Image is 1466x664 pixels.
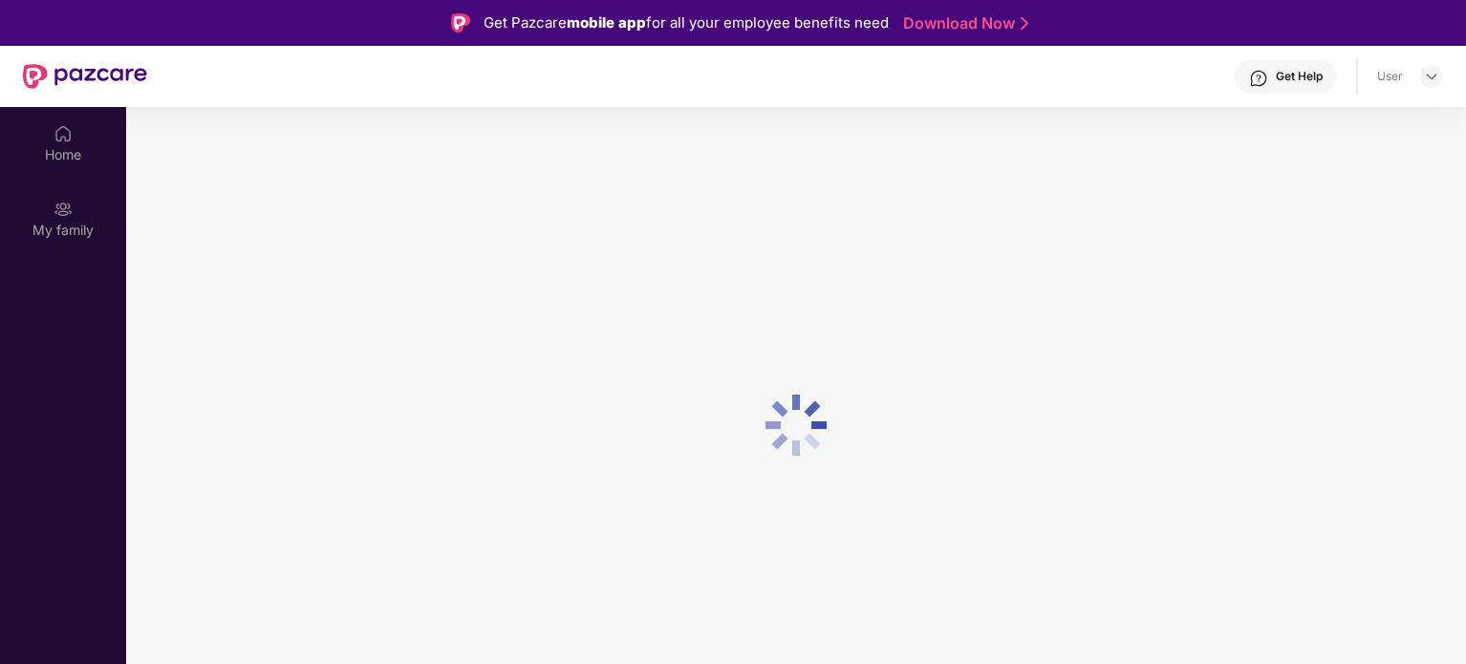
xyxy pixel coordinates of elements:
strong: mobile app [567,13,646,32]
img: svg+xml;base64,PHN2ZyBpZD0iSG9tZSIgeG1sbnM9Imh0dHA6Ly93d3cudzMub3JnLzIwMDAvc3ZnIiB3aWR0aD0iMjAiIG... [54,124,73,143]
img: Logo [451,13,470,32]
img: New Pazcare Logo [23,64,147,89]
div: Get Pazcare for all your employee benefits need [484,11,889,34]
img: Stroke [1021,13,1028,33]
img: svg+xml;base64,PHN2ZyBpZD0iRHJvcGRvd24tMzJ4MzIiIHhtbG5zPSJodHRwOi8vd3d3LnczLm9yZy8yMDAwL3N2ZyIgd2... [1424,69,1439,84]
a: Download Now [903,13,1023,33]
div: User [1377,69,1403,84]
img: svg+xml;base64,PHN2ZyB3aWR0aD0iMjAiIGhlaWdodD0iMjAiIHZpZXdCb3g9IjAgMCAyMCAyMCIgZmlsbD0ibm9uZSIgeG... [54,200,73,219]
div: Get Help [1276,69,1323,84]
img: svg+xml;base64,PHN2ZyBpZD0iSGVscC0zMngzMiIgeG1sbnM9Imh0dHA6Ly93d3cudzMub3JnLzIwMDAvc3ZnIiB3aWR0aD... [1249,69,1268,88]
